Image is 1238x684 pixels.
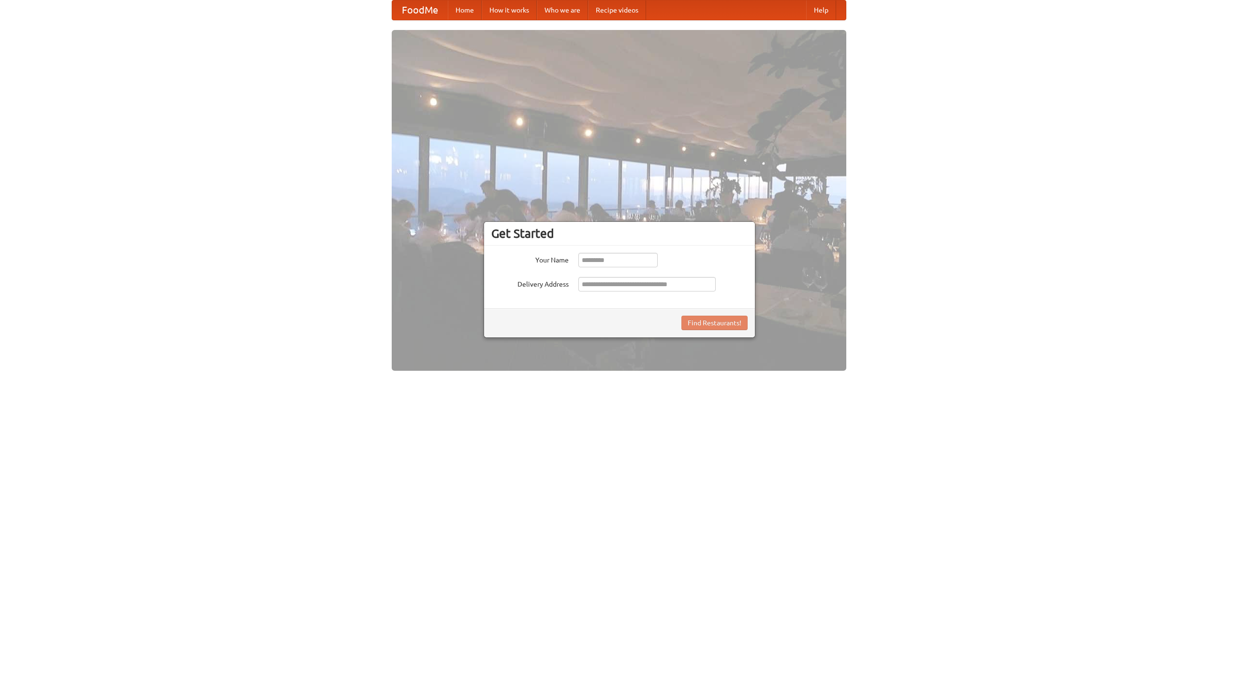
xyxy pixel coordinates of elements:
a: Help [806,0,836,20]
a: FoodMe [392,0,448,20]
a: Home [448,0,482,20]
h3: Get Started [491,226,748,241]
a: Recipe videos [588,0,646,20]
button: Find Restaurants! [681,316,748,330]
label: Delivery Address [491,277,569,289]
label: Your Name [491,253,569,265]
a: How it works [482,0,537,20]
a: Who we are [537,0,588,20]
